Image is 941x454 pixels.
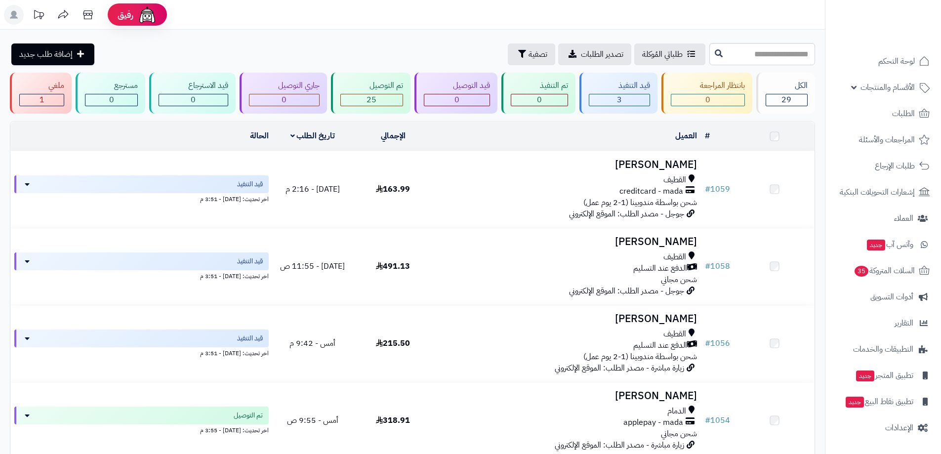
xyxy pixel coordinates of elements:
[577,73,659,114] a: قيد التنفيذ 3
[705,183,710,195] span: #
[619,186,683,197] span: creditcard - mada
[14,347,269,358] div: اخر تحديث: [DATE] - 3:51 م
[892,107,915,121] span: الطلبات
[558,43,631,65] a: تصدير الطلبات
[663,251,686,263] span: القطيف
[705,183,730,195] a: #1059
[705,414,710,426] span: #
[511,80,568,91] div: تم التنفيذ
[412,73,499,114] a: قيد التوصيل 0
[237,179,263,189] span: قيد التنفيذ
[831,259,935,283] a: السلات المتروكة35
[583,351,697,363] span: شحن بواسطة مندوبينا (1-2 يوم عمل)
[855,369,913,382] span: تطبيق المتجر
[424,94,490,106] div: 0
[831,102,935,125] a: الطلبات
[831,180,935,204] a: إشعارات التحويلات البنكية
[589,80,650,91] div: قيد التنفيذ
[555,362,684,374] span: زيارة مباشرة - مصدر الطلب: الموقع الإلكتروني
[581,48,623,60] span: تصدير الطلبات
[74,73,147,114] a: مسترجع 0
[289,337,335,349] span: أمس - 9:42 م
[20,94,64,106] div: 1
[234,411,263,420] span: تم التوصيل
[555,439,684,451] span: زيارة مباشرة - مصدر الطلب: الموقع الإلكتروني
[437,159,697,170] h3: [PERSON_NAME]
[831,128,935,152] a: المراجعات والأسئلة
[705,260,730,272] a: #1058
[831,206,935,230] a: العملاء
[831,416,935,440] a: الإعدادات
[855,266,868,277] span: 35
[831,154,935,178] a: طلبات الإرجاع
[109,94,114,106] span: 0
[831,390,935,413] a: تطبيق نقاط البيعجديد
[569,285,684,297] span: جوجل - مصدر الطلب: الموقع الإلكتروني
[875,159,915,173] span: طلبات الإرجاع
[147,73,237,114] a: قيد الاسترجاع 0
[589,94,649,106] div: 3
[705,94,710,106] span: 0
[85,80,138,91] div: مسترجع
[831,364,935,387] a: تطبيق المتجرجديد
[286,183,340,195] span: [DATE] - 2:16 م
[860,81,915,94] span: الأقسام والمنتجات
[661,428,697,440] span: شحن مجاني
[511,94,568,106] div: 0
[14,270,269,281] div: اخر تحديث: [DATE] - 3:51 م
[895,316,913,330] span: التقارير
[508,43,555,65] button: تصفية
[376,183,410,195] span: 163.99
[376,414,410,426] span: 318.91
[667,406,686,417] span: الدمام
[867,240,885,250] span: جديد
[671,80,745,91] div: بانتظار المراجعة
[845,395,913,409] span: تطبيق نقاط البيع
[831,337,935,361] a: التطبيقات والخدمات
[705,337,710,349] span: #
[238,73,329,114] a: جاري التوصيل 0
[437,236,697,248] h3: [PERSON_NAME]
[831,233,935,256] a: وآتس آبجديد
[454,94,459,106] span: 0
[642,48,683,60] span: طلباتي المُوكلة
[437,390,697,402] h3: [PERSON_NAME]
[40,94,44,106] span: 1
[878,54,915,68] span: لوحة التحكم
[367,94,376,106] span: 25
[885,421,913,435] span: الإعدادات
[633,340,687,351] span: الدفع عند التسليم
[14,424,269,435] div: اخر تحديث: [DATE] - 3:55 م
[26,5,51,27] a: تحديثات المنصة
[663,174,686,186] span: القطيف
[340,80,403,91] div: تم التوصيل
[870,290,913,304] span: أدوات التسويق
[874,28,932,48] img: logo-2.png
[671,94,744,106] div: 0
[280,260,345,272] span: [DATE] - 11:55 ص
[499,73,577,114] a: تم التنفيذ 0
[831,311,935,335] a: التقارير
[853,342,913,356] span: التطبيقات والخدمات
[376,337,410,349] span: 215.50
[249,80,320,91] div: جاري التوصيل
[766,80,808,91] div: الكل
[859,133,915,147] span: المراجعات والأسئلة
[663,329,686,340] span: القطيف
[85,94,137,106] div: 0
[237,333,263,343] span: قيد التنفيذ
[341,94,403,106] div: 25
[249,94,319,106] div: 0
[137,5,157,25] img: ai-face.png
[237,256,263,266] span: قيد التنفيذ
[633,263,687,274] span: الدفع عند التسليم
[191,94,196,106] span: 0
[831,285,935,309] a: أدوات التسويق
[583,197,697,208] span: شحن بواسطة مندوبينا (1-2 يوم عمل)
[661,274,697,286] span: شحن مجاني
[856,371,874,381] span: جديد
[250,130,269,142] a: الحالة
[754,73,817,114] a: الكل29
[854,264,915,278] span: السلات المتروكة
[376,260,410,272] span: 491.13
